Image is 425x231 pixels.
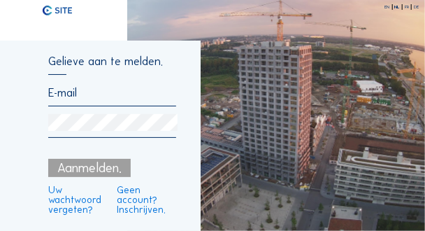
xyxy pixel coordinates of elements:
input: E-mail [48,86,176,99]
div: EN [385,5,393,9]
a: Geen account? Inschrijven. [117,185,176,215]
div: DE [414,5,419,9]
img: C-SITE logo [43,6,73,15]
div: NL [395,5,403,9]
div: FR [405,5,412,9]
a: Uw wachtwoord vergeten? [48,185,107,215]
div: Gelieve aan te melden. [48,56,176,75]
div: Aanmelden. [48,159,131,177]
